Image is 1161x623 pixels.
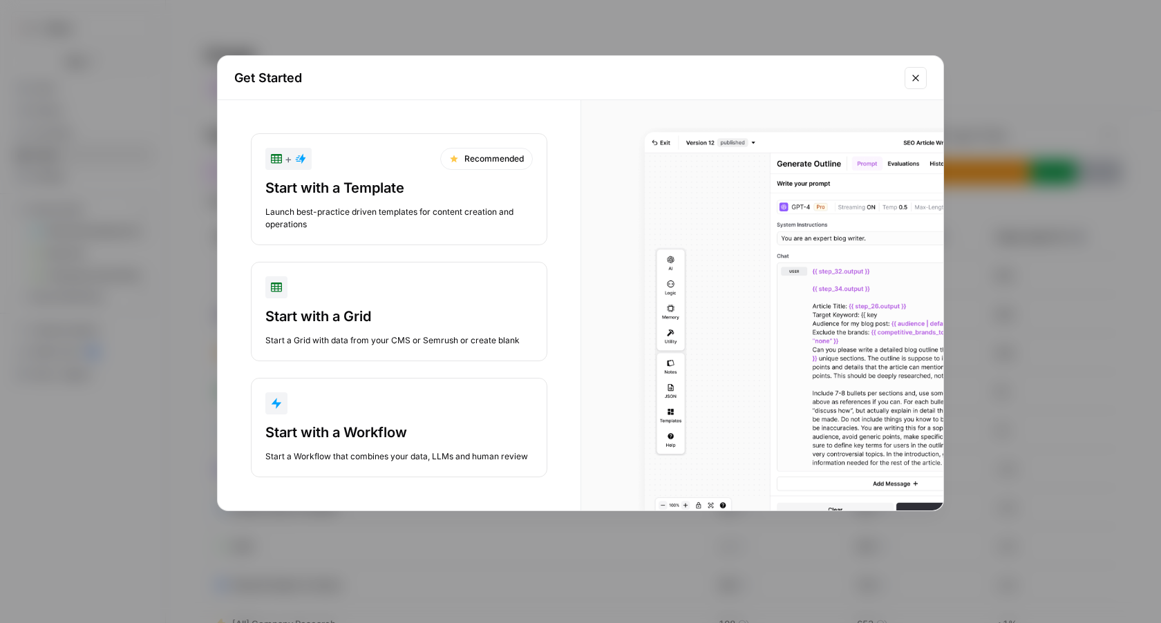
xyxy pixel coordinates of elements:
[251,378,547,477] button: Start with a WorkflowStart a Workflow that combines your data, LLMs and human review
[265,307,533,326] div: Start with a Grid
[265,178,533,198] div: Start with a Template
[440,148,533,170] div: Recommended
[265,450,533,463] div: Start a Workflow that combines your data, LLMs and human review
[265,334,533,347] div: Start a Grid with data from your CMS or Semrush or create blank
[251,133,547,245] button: +RecommendedStart with a TemplateLaunch best-practice driven templates for content creation and o...
[265,206,533,231] div: Launch best-practice driven templates for content creation and operations
[234,68,896,88] h2: Get Started
[271,151,306,167] div: +
[251,262,547,361] button: Start with a GridStart a Grid with data from your CMS or Semrush or create blank
[265,423,533,442] div: Start with a Workflow
[905,67,927,89] button: Close modal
